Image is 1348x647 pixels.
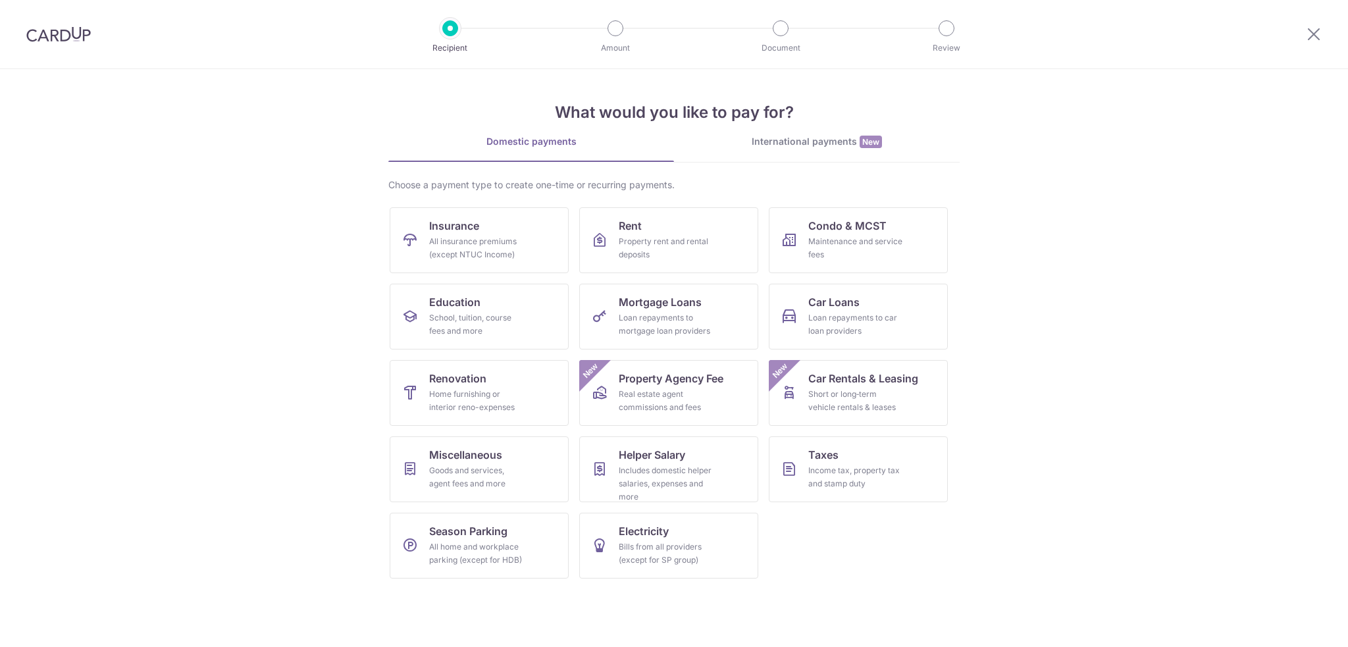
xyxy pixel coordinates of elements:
[769,360,791,382] span: New
[567,41,664,55] p: Amount
[808,388,903,414] div: Short or long‑term vehicle rentals & leases
[769,436,948,502] a: TaxesIncome tax, property tax and stamp duty
[390,284,569,349] a: EducationSchool, tuition, course fees and more
[619,388,713,414] div: Real estate agent commissions and fees
[808,294,860,310] span: Car Loans
[619,218,642,234] span: Rent
[390,207,569,273] a: InsuranceAll insurance premiums (except NTUC Income)
[429,311,524,338] div: School, tuition, course fees and more
[388,101,960,124] h4: What would you like to pay for?
[26,26,91,42] img: CardUp
[390,436,569,502] a: MiscellaneousGoods and services, agent fees and more
[429,523,507,539] span: Season Parking
[619,447,685,463] span: Helper Salary
[619,371,723,386] span: Property Agency Fee
[390,360,569,426] a: RenovationHome furnishing or interior reno-expenses
[579,360,758,426] a: Property Agency FeeReal estate agent commissions and feesNew
[860,136,882,148] span: New
[619,311,713,338] div: Loan repayments to mortgage loan providers
[429,371,486,386] span: Renovation
[769,207,948,273] a: Condo & MCSTMaintenance and service fees
[619,540,713,567] div: Bills from all providers (except for SP group)
[808,447,839,463] span: Taxes
[429,540,524,567] div: All home and workplace parking (except for HDB)
[619,464,713,504] div: Includes domestic helper salaries, expenses and more
[732,41,829,55] p: Document
[429,388,524,414] div: Home furnishing or interior reno-expenses
[580,360,602,382] span: New
[429,464,524,490] div: Goods and services, agent fees and more
[388,135,674,148] div: Domestic payments
[769,360,948,426] a: Car Rentals & LeasingShort or long‑term vehicle rentals & leasesNew
[579,284,758,349] a: Mortgage LoansLoan repayments to mortgage loan providers
[429,235,524,261] div: All insurance premiums (except NTUC Income)
[429,294,480,310] span: Education
[769,284,948,349] a: Car LoansLoan repayments to car loan providers
[619,523,669,539] span: Electricity
[429,218,479,234] span: Insurance
[808,371,918,386] span: Car Rentals & Leasing
[808,235,903,261] div: Maintenance and service fees
[579,207,758,273] a: RentProperty rent and rental deposits
[579,436,758,502] a: Helper SalaryIncludes domestic helper salaries, expenses and more
[619,294,702,310] span: Mortgage Loans
[619,235,713,261] div: Property rent and rental deposits
[808,311,903,338] div: Loan repayments to car loan providers
[898,41,995,55] p: Review
[388,178,960,192] div: Choose a payment type to create one-time or recurring payments.
[808,464,903,490] div: Income tax, property tax and stamp duty
[390,513,569,579] a: Season ParkingAll home and workplace parking (except for HDB)
[402,41,499,55] p: Recipient
[429,447,502,463] span: Miscellaneous
[674,135,960,149] div: International payments
[579,513,758,579] a: ElectricityBills from all providers (except for SP group)
[808,218,887,234] span: Condo & MCST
